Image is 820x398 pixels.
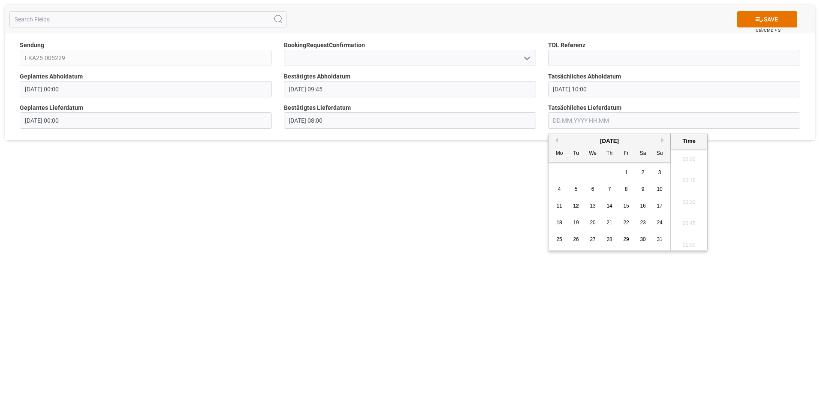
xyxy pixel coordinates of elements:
[588,201,598,211] div: Choose Wednesday, August 13th, 2025
[640,203,645,209] span: 16
[642,169,645,175] span: 2
[571,234,582,245] div: Choose Tuesday, August 26th, 2025
[591,186,594,192] span: 6
[556,220,562,226] span: 18
[604,148,615,159] div: Th
[284,41,365,50] span: BookingRequestConfirmation
[554,201,565,211] div: Choose Monday, August 11th, 2025
[657,203,662,209] span: 17
[571,217,582,228] div: Choose Tuesday, August 19th, 2025
[657,186,662,192] span: 10
[284,72,350,81] span: Bestätigtes Abholdatum
[284,81,536,97] input: DD.MM.YYYY HH:MM
[654,167,665,178] div: Choose Sunday, August 3rd, 2025
[590,203,595,209] span: 13
[554,184,565,195] div: Choose Monday, August 4th, 2025
[9,11,286,27] input: Search Fields
[608,186,611,192] span: 7
[604,201,615,211] div: Choose Thursday, August 14th, 2025
[658,169,661,175] span: 3
[551,164,668,248] div: month 2025-08
[638,234,648,245] div: Choose Saturday, August 30th, 2025
[642,186,645,192] span: 9
[621,148,632,159] div: Fr
[621,234,632,245] div: Choose Friday, August 29th, 2025
[20,41,44,50] span: Sendung
[640,236,645,242] span: 30
[554,217,565,228] div: Choose Monday, August 18th, 2025
[661,138,666,143] button: Next Month
[554,148,565,159] div: Mo
[673,137,705,145] div: Time
[623,203,629,209] span: 15
[553,138,558,143] button: Previous Month
[554,234,565,245] div: Choose Monday, August 25th, 2025
[520,51,533,65] button: open menu
[604,217,615,228] div: Choose Thursday, August 21st, 2025
[756,27,781,33] span: Ctrl/CMD + S
[284,103,351,112] span: Bestätigtes Lieferdatum
[654,234,665,245] div: Choose Sunday, August 31st, 2025
[606,220,612,226] span: 21
[588,217,598,228] div: Choose Wednesday, August 20th, 2025
[638,201,648,211] div: Choose Saturday, August 16th, 2025
[737,11,797,27] button: SAVE
[573,203,579,209] span: 12
[606,236,612,242] span: 28
[284,112,536,129] input: DD.MM.YYYY HH:MM
[588,184,598,195] div: Choose Wednesday, August 6th, 2025
[638,148,648,159] div: Sa
[604,234,615,245] div: Choose Thursday, August 28th, 2025
[556,203,562,209] span: 11
[571,201,582,211] div: Choose Tuesday, August 12th, 2025
[548,41,585,50] span: TDL Referenz
[654,201,665,211] div: Choose Sunday, August 17th, 2025
[621,201,632,211] div: Choose Friday, August 15th, 2025
[625,186,628,192] span: 8
[20,103,83,112] span: Geplantes Lieferdatum
[575,186,578,192] span: 5
[638,184,648,195] div: Choose Saturday, August 9th, 2025
[621,167,632,178] div: Choose Friday, August 1st, 2025
[638,167,648,178] div: Choose Saturday, August 2nd, 2025
[590,236,595,242] span: 27
[573,220,579,226] span: 19
[20,72,83,81] span: Geplantes Abholdatum
[558,186,561,192] span: 4
[623,236,629,242] span: 29
[571,184,582,195] div: Choose Tuesday, August 5th, 2025
[590,220,595,226] span: 20
[657,220,662,226] span: 24
[654,184,665,195] div: Choose Sunday, August 10th, 2025
[621,184,632,195] div: Choose Friday, August 8th, 2025
[556,236,562,242] span: 25
[588,234,598,245] div: Choose Wednesday, August 27th, 2025
[573,236,579,242] span: 26
[548,81,800,97] input: DD.MM.YYYY HH:MM
[621,217,632,228] div: Choose Friday, August 22nd, 2025
[606,203,612,209] span: 14
[623,220,629,226] span: 22
[548,112,800,129] input: DD.MM.YYYY HH:MM
[640,220,645,226] span: 23
[638,217,648,228] div: Choose Saturday, August 23rd, 2025
[548,72,621,81] span: Tatsächliches Abholdatum
[654,217,665,228] div: Choose Sunday, August 24th, 2025
[588,148,598,159] div: We
[549,137,670,145] div: [DATE]
[548,103,621,112] span: Tatsächliches Lieferdatum
[20,112,272,129] input: DD.MM.YYYY HH:MM
[20,81,272,97] input: DD.MM.YYYY HH:MM
[654,148,665,159] div: Su
[657,236,662,242] span: 31
[604,184,615,195] div: Choose Thursday, August 7th, 2025
[625,169,628,175] span: 1
[571,148,582,159] div: Tu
